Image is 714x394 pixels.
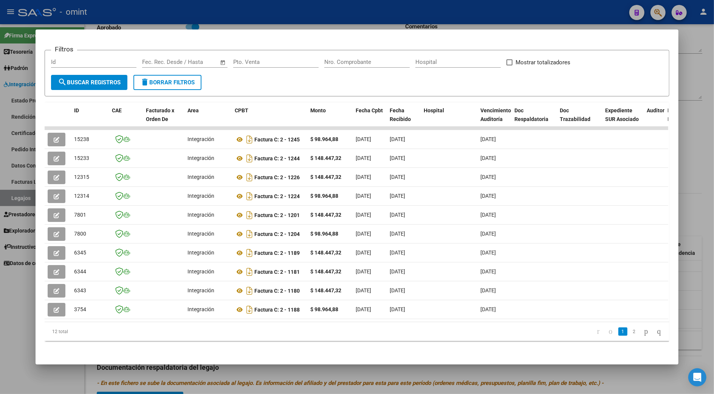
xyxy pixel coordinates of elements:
strong: Factura C: 2 - 1201 [254,212,300,218]
span: Doc Respaldatoria [514,107,548,122]
datatable-header-cell: Auditoria [644,102,664,136]
strong: Factura C: 2 - 1244 [254,155,300,161]
span: [DATE] [390,174,405,180]
span: Vencimiento Auditoría [480,107,511,122]
span: [DATE] [356,136,371,142]
a: go to previous page [606,327,616,336]
strong: $ 98.964,88 [310,136,338,142]
span: [DATE] [356,250,371,256]
span: 7801 [74,212,86,218]
strong: Factura C: 2 - 1245 [254,137,300,143]
span: Auditoria [647,107,669,113]
span: [DATE] [480,155,496,161]
span: [DATE] [480,250,496,256]
datatable-header-cell: Facturado x Orden De [143,102,184,136]
span: Integración [187,136,214,142]
span: Fecha Recibido [390,107,411,122]
span: [DATE] [390,136,405,142]
span: [DATE] [356,212,371,218]
i: Descargar documento [245,190,254,202]
span: 15233 [74,155,89,161]
i: Descargar documento [245,171,254,183]
span: [DATE] [480,231,496,237]
strong: $ 148.447,32 [310,268,341,275]
span: Integración [187,287,214,293]
span: Integración [187,268,214,275]
strong: Factura C: 2 - 1226 [254,174,300,180]
strong: $ 98.964,88 [310,231,338,237]
mat-icon: search [58,78,67,87]
a: go to last page [654,327,664,336]
input: Start date [142,59,167,65]
datatable-header-cell: Vencimiento Auditoría [477,102,511,136]
strong: Factura C: 2 - 1204 [254,231,300,237]
span: [DATE] [356,174,371,180]
i: Descargar documento [245,133,254,146]
span: Facturado x Orden De [146,107,174,122]
datatable-header-cell: CPBT [232,102,307,136]
a: 1 [618,327,627,336]
datatable-header-cell: Monto [307,102,353,136]
span: [DATE] [390,193,405,199]
datatable-header-cell: CAE [109,102,143,136]
li: page 1 [617,325,629,338]
span: Integración [187,174,214,180]
span: Hospital [424,107,444,113]
datatable-header-cell: Expediente SUR Asociado [602,102,644,136]
datatable-header-cell: ID [71,102,109,136]
span: 7800 [74,231,86,237]
datatable-header-cell: Fecha Recibido [387,102,421,136]
span: CPBT [235,107,248,113]
span: [DATE] [356,287,371,293]
span: 12314 [74,193,89,199]
strong: $ 98.964,88 [310,306,338,312]
datatable-header-cell: Hospital [421,102,477,136]
strong: Factura C: 2 - 1180 [254,288,300,294]
span: Expediente SUR Asociado [605,107,639,122]
span: [DATE] [480,287,496,293]
strong: $ 148.447,32 [310,250,341,256]
strong: $ 148.447,32 [310,287,341,293]
span: [DATE] [356,193,371,199]
span: [DATE] [356,268,371,275]
datatable-header-cell: Doc Respaldatoria [511,102,557,136]
span: Integración [187,212,214,218]
li: page 2 [629,325,640,338]
span: 12315 [74,174,89,180]
h3: Filtros [51,44,77,54]
span: [DATE] [356,306,371,312]
span: [DATE] [356,155,371,161]
span: [DATE] [356,231,371,237]
i: Descargar documento [245,228,254,240]
span: Borrar Filtros [140,79,195,86]
span: Doc Trazabilidad [560,107,590,122]
datatable-header-cell: Doc Trazabilidad [557,102,602,136]
strong: $ 148.447,32 [310,155,341,161]
button: Buscar Registros [51,75,127,90]
span: Integración [187,231,214,237]
datatable-header-cell: Area [184,102,232,136]
span: [DATE] [390,306,405,312]
button: Open calendar [218,58,227,67]
span: [DATE] [390,231,405,237]
i: Descargar documento [245,266,254,278]
span: [DATE] [480,193,496,199]
i: Descargar documento [245,152,254,164]
i: Descargar documento [245,304,254,316]
datatable-header-cell: Retencion IIBB [664,102,695,136]
div: 12 total [45,322,168,341]
button: Borrar Filtros [133,75,201,90]
span: Area [187,107,199,113]
span: [DATE] [480,212,496,218]
span: [DATE] [390,287,405,293]
span: 15238 [74,136,89,142]
span: [DATE] [390,250,405,256]
span: Integración [187,155,214,161]
span: [DATE] [390,212,405,218]
mat-icon: delete [140,78,149,87]
span: [DATE] [480,136,496,142]
i: Descargar documento [245,209,254,221]
i: Descargar documento [245,247,254,259]
span: [DATE] [480,268,496,275]
a: go to first page [594,327,603,336]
